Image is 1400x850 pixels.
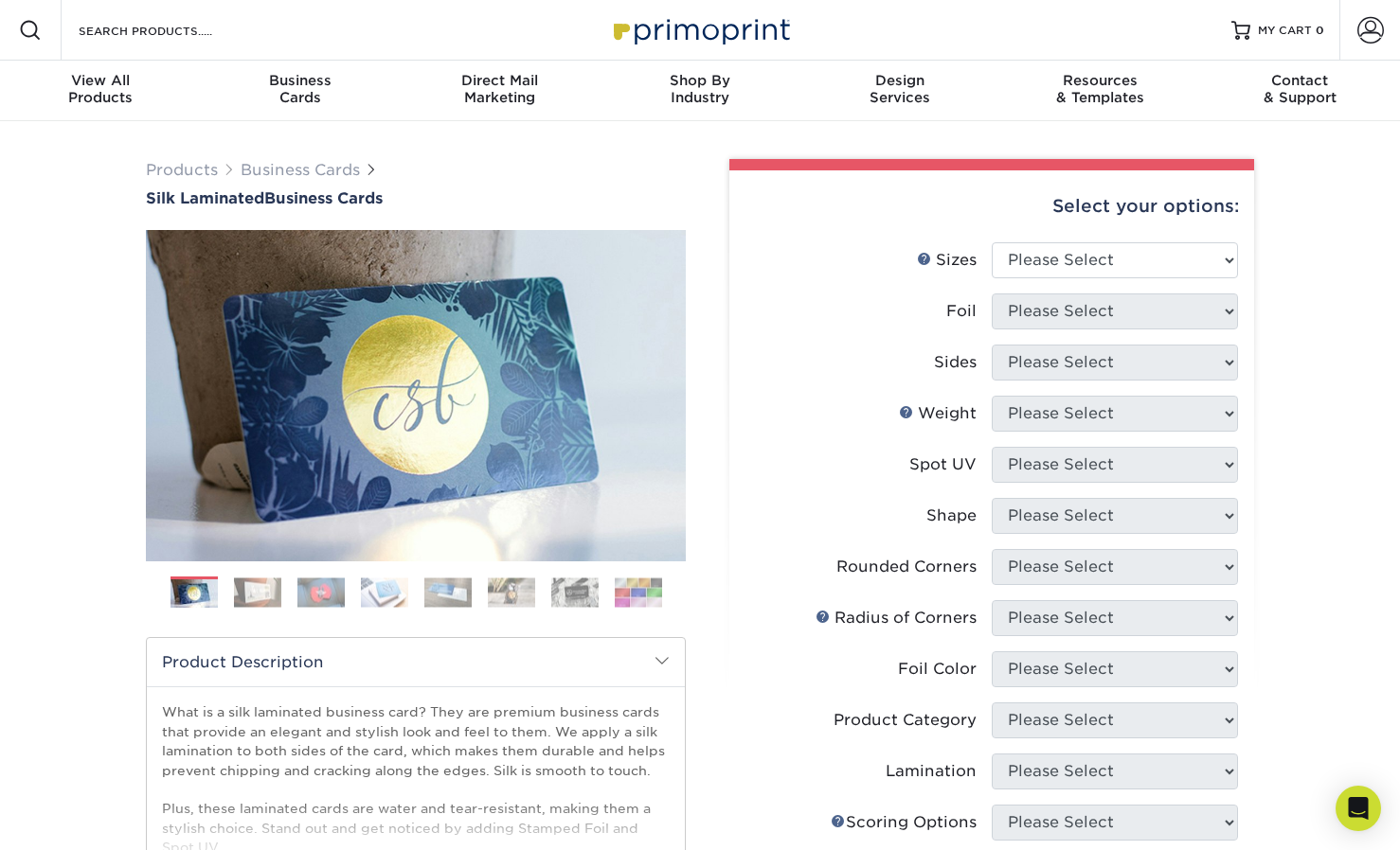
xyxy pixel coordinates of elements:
[1316,24,1324,37] span: 0
[909,453,977,476] div: Spot UV
[1000,72,1200,106] div: & Templates
[5,792,161,843] iframe: Google Customer Reviews
[1200,72,1400,106] div: & Support
[800,61,1000,121] a: DesignServices
[831,811,977,834] div: Scoring Options
[917,249,977,272] div: Sizes
[400,72,600,89] span: Direct Mail
[361,577,408,607] img: Business Cards 04
[898,658,977,681] div: Foil Color
[424,577,472,607] img: Business Cards 05
[836,556,977,578] div: Rounded Corners
[297,577,345,607] img: Business Cards 03
[241,161,360,179] a: Business Cards
[800,72,1000,106] div: Services
[400,72,600,106] div: Marketing
[834,709,977,732] div: Product Category
[886,760,977,783] div: Lamination
[146,189,686,207] a: Silk LaminatedBusiness Cards
[200,72,400,89] span: Business
[1336,786,1381,831] div: Open Intercom Messenger
[600,72,799,89] span: Shop By
[77,19,261,42] input: SEARCH PRODUCTS.....
[899,402,977,425] div: Weight
[934,351,977,374] div: Sides
[400,61,600,121] a: Direct MailMarketing
[234,577,281,607] img: Business Cards 02
[146,161,218,179] a: Products
[488,577,535,607] img: Business Cards 06
[1000,72,1200,89] span: Resources
[1000,61,1200,121] a: Resources& Templates
[615,577,662,607] img: Business Cards 08
[146,126,686,665] img: Silk Laminated 01
[1200,61,1400,121] a: Contact& Support
[146,189,686,207] h1: Business Cards
[1258,23,1312,39] span: MY CART
[800,72,1000,89] span: Design
[946,300,977,323] div: Foil
[816,607,977,629] div: Radius of Corners
[171,570,218,617] img: Business Cards 01
[745,170,1239,242] div: Select your options:
[200,61,400,121] a: BusinessCards
[551,577,599,607] img: Business Cards 07
[146,189,264,207] span: Silk Laminated
[1200,72,1400,89] span: Contact
[147,638,685,686] h2: Product Description
[200,72,400,106] div: Cards
[926,505,977,527] div: Shape
[600,72,799,106] div: Industry
[600,61,799,121] a: Shop ByIndustry
[605,9,795,50] img: Primoprint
